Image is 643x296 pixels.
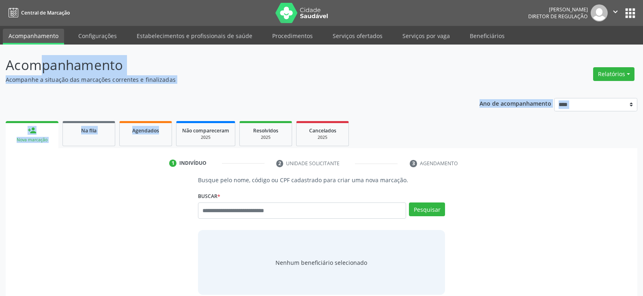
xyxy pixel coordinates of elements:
button: Pesquisar [409,202,445,216]
span: Agendados [132,127,159,134]
span: Não compareceram [182,127,229,134]
button: Relatórios [593,67,634,81]
p: Busque pelo nome, código ou CPF cadastrado para criar uma nova marcação. [198,176,445,184]
span: Nenhum beneficiário selecionado [275,258,367,267]
span: Diretor de regulação [528,13,588,20]
a: Acompanhamento [3,29,64,45]
a: Procedimentos [267,29,318,43]
a: Serviços por vaga [397,29,456,43]
span: Na fila [81,127,97,134]
div: [PERSON_NAME] [528,6,588,13]
span: Central de Marcação [21,9,70,16]
a: Beneficiários [464,29,510,43]
div: 2025 [245,134,286,141]
span: Cancelados [309,127,336,134]
div: 2025 [302,134,343,141]
div: Indivíduo [179,160,206,167]
a: Serviços ofertados [327,29,388,43]
a: Estabelecimentos e profissionais de saúde [131,29,258,43]
a: Central de Marcação [6,6,70,19]
div: person_add [28,126,37,135]
div: 1 [169,160,176,167]
a: Configurações [73,29,123,43]
img: img [591,4,608,21]
label: Buscar [198,190,220,202]
p: Acompanhamento [6,55,448,75]
p: Acompanhe a situação das marcações correntes e finalizadas [6,75,448,84]
button: apps [623,6,637,20]
div: Nova marcação [11,137,53,143]
i:  [611,7,620,16]
p: Ano de acompanhamento [480,98,551,108]
span: Resolvidos [253,127,278,134]
div: 2025 [182,134,229,141]
button:  [608,4,623,21]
